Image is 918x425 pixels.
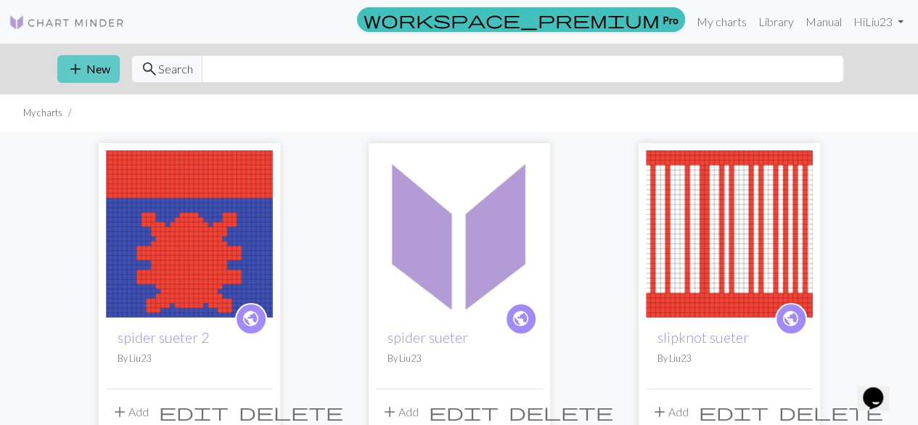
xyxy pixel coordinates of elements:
li: My charts [23,106,62,120]
a: Library [753,7,800,36]
a: Manual [800,7,848,36]
a: spider sueter 2 [106,225,273,239]
p: By Liu23 [118,352,261,365]
i: Edit [429,403,499,421]
img: spider sueter [376,150,543,317]
a: HiLiu23 [848,7,909,36]
span: add [67,59,84,79]
span: add [111,402,128,422]
span: edit [699,402,769,422]
i: Edit [699,403,769,421]
span: delete [509,402,613,422]
span: edit [429,402,499,422]
iframe: chat widget [857,367,903,410]
span: delete [779,402,883,422]
a: public [775,303,807,335]
i: public [242,304,260,333]
span: add [381,402,398,422]
span: search [141,59,158,79]
span: add [651,402,668,422]
img: spider sueter 2 [106,150,273,317]
a: public [505,303,537,335]
img: Logo [9,14,125,31]
i: Edit [159,403,229,421]
img: slipknot sueter [646,150,813,317]
button: New [57,55,120,83]
a: My charts [691,7,753,36]
span: public [512,307,530,330]
i: public [512,304,530,333]
span: public [782,307,800,330]
a: spider sueter [388,329,468,346]
p: By Liu23 [388,352,531,365]
a: slipknot sueter [646,225,813,239]
a: public [235,303,267,335]
span: Search [158,60,193,78]
a: spider sueter [376,225,543,239]
p: By Liu23 [657,352,801,365]
span: edit [159,402,229,422]
a: slipknot sueter [657,329,749,346]
i: public [782,304,800,333]
span: public [242,307,260,330]
a: Pro [357,7,685,32]
span: delete [239,402,343,422]
a: spider sueter 2 [118,329,209,346]
span: workspace_premium [364,9,660,30]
